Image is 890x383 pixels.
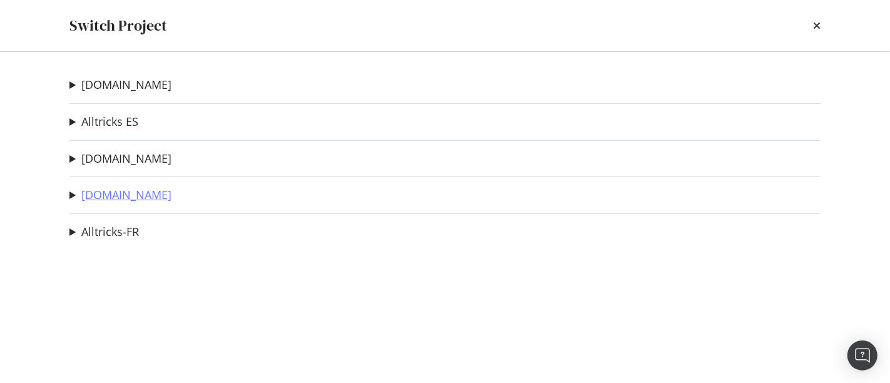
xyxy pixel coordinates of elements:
[847,340,877,370] div: Open Intercom Messenger
[69,224,139,240] summary: Alltricks-FR
[69,15,167,36] div: Switch Project
[813,15,821,36] div: times
[69,187,171,203] summary: [DOMAIN_NAME]
[69,77,171,93] summary: [DOMAIN_NAME]
[69,151,171,167] summary: [DOMAIN_NAME]
[69,114,138,130] summary: Alltricks ES
[81,188,171,202] a: [DOMAIN_NAME]
[81,78,171,91] a: [DOMAIN_NAME]
[81,152,171,165] a: [DOMAIN_NAME]
[81,115,138,128] a: Alltricks ES
[81,225,139,238] a: Alltricks-FR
